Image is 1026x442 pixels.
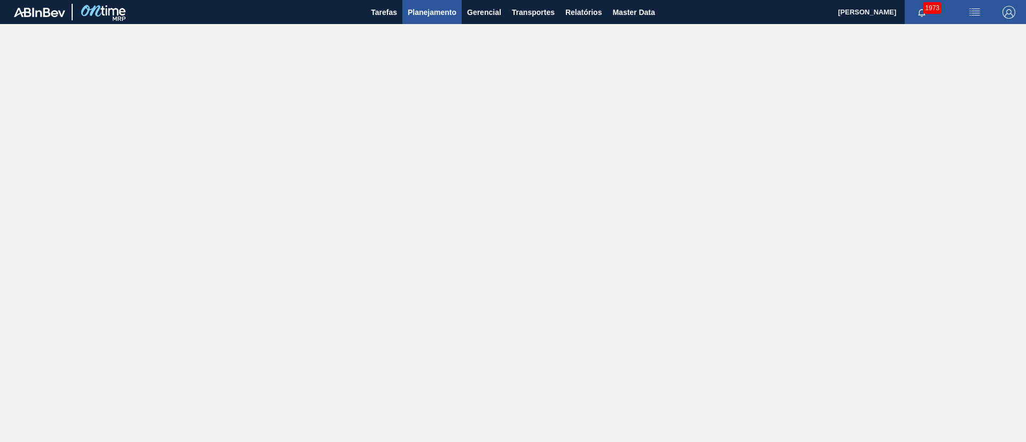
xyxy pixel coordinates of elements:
img: Logout [1002,6,1015,19]
span: Transportes [512,6,555,19]
img: userActions [968,6,981,19]
img: TNhmsLtSVTkK8tSr43FrP2fwEKptu5GPRR3wAAAABJRU5ErkJggg== [14,7,65,17]
span: 1973 [923,2,942,14]
span: Gerencial [467,6,501,19]
span: Tarefas [371,6,397,19]
button: Notificações [905,5,939,20]
span: Planejamento [408,6,456,19]
span: Relatórios [565,6,602,19]
span: Master Data [612,6,655,19]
